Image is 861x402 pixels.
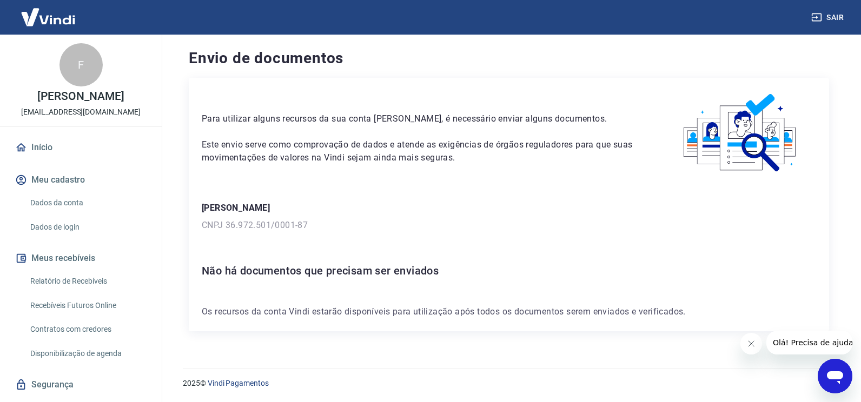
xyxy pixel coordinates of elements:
[13,168,149,192] button: Meu cadastro
[183,378,835,389] p: 2025 ©
[202,202,816,215] p: [PERSON_NAME]
[13,373,149,397] a: Segurança
[13,246,149,270] button: Meus recebíveis
[26,192,149,214] a: Dados da conta
[766,331,852,354] iframe: Mensagem da empresa
[26,294,149,317] a: Recebíveis Futuros Online
[208,379,269,387] a: Vindi Pagamentos
[26,318,149,340] a: Contratos com credores
[13,136,149,159] a: Início
[37,91,124,102] p: [PERSON_NAME]
[21,106,141,118] p: [EMAIL_ADDRESS][DOMAIN_NAME]
[740,333,762,354] iframe: Fechar mensagem
[6,8,91,16] span: Olá! Precisa de ajuda?
[59,43,103,86] div: F
[202,262,816,279] h6: Não há documentos que precisam ser enviados
[26,270,149,292] a: Relatório de Recebíveis
[818,359,852,393] iframe: Botão para abrir a janela de mensagens
[202,112,639,125] p: Para utilizar alguns recursos da sua conta [PERSON_NAME], é necessário enviar alguns documentos.
[26,216,149,238] a: Dados de login
[26,343,149,365] a: Disponibilização de agenda
[809,8,848,28] button: Sair
[665,91,816,176] img: waiting_documents.41d9841a9773e5fdf392cede4d13b617.svg
[202,219,816,232] p: CNPJ 36.972.501/0001-87
[202,138,639,164] p: Este envio serve como comprovação de dados e atende as exigências de órgãos reguladores para que ...
[202,305,816,318] p: Os recursos da conta Vindi estarão disponíveis para utilização após todos os documentos serem env...
[189,48,829,69] h4: Envio de documentos
[13,1,83,33] img: Vindi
